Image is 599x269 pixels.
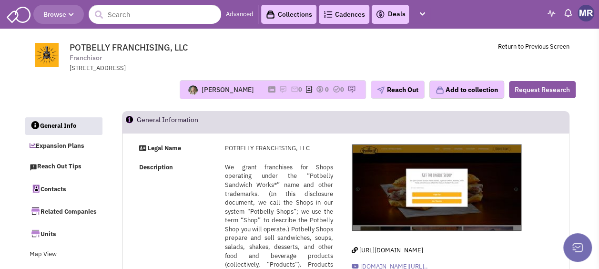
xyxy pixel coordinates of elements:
span: 0 [325,85,329,93]
a: Units [25,223,102,243]
img: POTBELLY FRANCHISING, LLC [352,145,521,231]
button: Browse [33,5,84,24]
img: icon-collection-lavender.png [436,86,444,94]
a: [URL][DOMAIN_NAME] [352,246,423,254]
button: Request Research [509,81,576,98]
span: POTBELLY FRANCHISING, LLC [70,42,188,53]
img: icon-collection-lavender-black.svg [266,10,275,19]
a: Collections [261,5,316,24]
a: Return to Previous Screen [498,42,569,51]
img: plane.png [377,86,385,94]
span: 0 [340,85,344,93]
span: Browse [43,10,74,19]
a: Related Companies [25,201,102,221]
img: research-icon.png [348,85,355,93]
a: Expansion Plans [25,137,102,155]
strong: Legal Name [148,144,181,152]
a: Deals [376,9,405,20]
img: Matt Rau [578,5,594,21]
strong: Description [139,163,173,171]
img: Cadences_logo.png [324,11,332,18]
img: TaskCount.png [333,85,340,93]
input: Search [89,5,221,24]
img: icon-dealamount.png [316,85,324,93]
button: Add to collection [429,81,504,99]
div: [STREET_ADDRESS] [70,64,318,73]
img: icon-note.png [279,85,287,93]
img: SmartAdmin [7,5,30,23]
span: Franchisor [70,53,102,63]
a: Contacts [25,178,102,198]
a: Advanced [226,10,254,19]
div: [PERSON_NAME] [202,85,254,94]
button: Reach Out [371,81,425,99]
a: Cadences [319,5,369,24]
a: Reach Out Tips [25,158,102,176]
h2: General Information [137,112,198,133]
a: Map View [25,246,102,264]
img: icon-email-active-16.png [291,85,298,93]
span: [URL][DOMAIN_NAME] [359,246,423,254]
div: POTBELLY FRANCHISING, LLC [219,144,339,153]
img: icon-deals.svg [376,9,385,20]
span: 0 [298,85,302,93]
a: General Info [25,117,102,135]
